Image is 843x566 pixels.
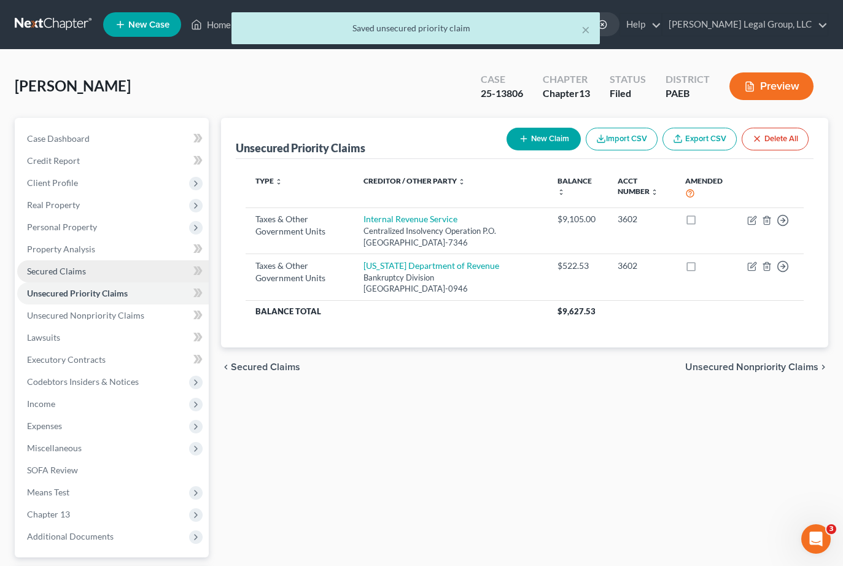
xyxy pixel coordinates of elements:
span: 13 [579,87,590,99]
div: Chapter [543,87,590,101]
div: Status [610,72,646,87]
th: Balance Total [246,300,548,322]
button: Upload attachment [19,402,29,412]
span: Personal Property [27,222,97,232]
div: Close [216,5,238,27]
a: SOFA Review [17,459,209,481]
p: Active [60,15,84,28]
div: Emma says… [10,70,236,390]
span: $9,627.53 [557,306,596,316]
i: unfold_more [651,188,658,196]
button: Send a message… [211,397,230,417]
img: Profile image for Emma [35,7,55,26]
span: 3 [826,524,836,534]
a: Unsecured Nonpriority Claims [17,304,209,327]
a: Export CSV [662,128,737,150]
th: Amended [675,169,737,207]
a: Creditor / Other Party unfold_more [363,176,465,185]
div: Chapter [543,72,590,87]
div: $9,105.00 [557,213,598,225]
span: Secured Claims [27,266,86,276]
span: Unsecured Priority Claims [27,288,128,298]
li: Wait at least before attempting again (to allow MFA to reset on the court’s site) [29,242,192,277]
div: Taxes & Other Government Units [255,260,343,284]
div: 3602 [618,213,665,225]
span: Secured Claims [231,362,300,372]
a: Type unfold_more [255,176,282,185]
div: Saved unsecured priority claim [241,22,590,34]
div: Bankruptcy Division [GEOGRAPHIC_DATA]-0946 [363,272,538,295]
button: × [581,22,590,37]
button: Start recording [78,402,88,412]
i: chevron_right [818,362,828,372]
button: go back [8,5,31,28]
iframe: Intercom live chat [801,524,831,554]
div: Taxes & Other Government Units [255,213,343,238]
a: Executory Contracts [17,349,209,371]
li: Refresh your browser [29,228,192,240]
span: [PERSON_NAME] [15,77,131,95]
div: 25-13806 [481,87,523,101]
div: Filed [610,87,646,101]
div: Important Filing UpdateOur team has been actively rolling out updates to address issues associate... [10,70,201,363]
span: Property Analysis [27,244,95,254]
div: If you encounter an error when filing, please take the following steps before trying to file again: [20,186,192,222]
span: Client Profile [27,177,78,188]
div: District [666,72,710,87]
div: PAEB [666,87,710,101]
span: Codebtors Insiders & Notices [27,376,139,387]
span: Unsecured Nonpriority Claims [685,362,818,372]
a: [US_STATE] Department of Revenue [363,260,499,271]
span: Expenses [27,421,62,431]
i: unfold_more [458,178,465,185]
a: Secured Claims [17,260,209,282]
button: chevron_left Secured Claims [221,362,300,372]
a: Acct Number unfold_more [618,176,658,196]
span: Credit Report [27,155,80,166]
b: 10 full minutes [83,243,156,253]
a: Internal Revenue Service [363,214,457,224]
textarea: Message… [10,376,235,397]
a: Credit Report [17,150,209,172]
a: Balance unfold_more [557,176,592,196]
span: Chapter 13 [27,509,70,519]
span: Lawsuits [27,332,60,343]
div: [PERSON_NAME] • 3m ago [20,365,118,373]
a: Property Analysis [17,238,209,260]
div: $522.53 [557,260,598,272]
span: SOFA Review [27,465,78,475]
button: Preview [729,72,814,100]
span: Unsecured Nonpriority Claims [27,310,144,320]
span: Income [27,398,55,409]
b: Important Filing Update [20,78,136,88]
span: Additional Documents [27,531,114,541]
span: Case Dashboard [27,133,90,144]
div: Unsecured Priority Claims [236,141,365,155]
h1: [PERSON_NAME] [60,6,139,15]
div: 3602 [618,260,665,272]
div: If these filings are urgent, please file directly with the court. [20,283,192,307]
button: Home [192,5,216,28]
button: Import CSV [586,128,658,150]
i: unfold_more [557,188,565,196]
button: Delete All [742,128,809,150]
span: Miscellaneous [27,443,82,453]
i: chevron_left [221,362,231,372]
div: Our team has been actively rolling out updates to address issues associated with the recent MFA u... [20,96,192,180]
a: Lawsuits [17,327,209,349]
span: Executory Contracts [27,354,106,365]
div: Case [481,72,523,87]
a: Unsecured Priority Claims [17,282,209,304]
span: Real Property [27,200,80,210]
div: Centralized Insolvency Operation P.O. [GEOGRAPHIC_DATA]-7346 [363,225,538,248]
span: Means Test [27,487,69,497]
button: Unsecured Nonpriority Claims chevron_right [685,362,828,372]
i: unfold_more [275,178,282,185]
a: Case Dashboard [17,128,209,150]
div: We’ll continue monitoring this closely and will share updates as soon as more information is avai... [20,313,192,349]
button: Gif picker [58,402,68,412]
button: Emoji picker [39,402,49,412]
button: New Claim [507,128,581,150]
